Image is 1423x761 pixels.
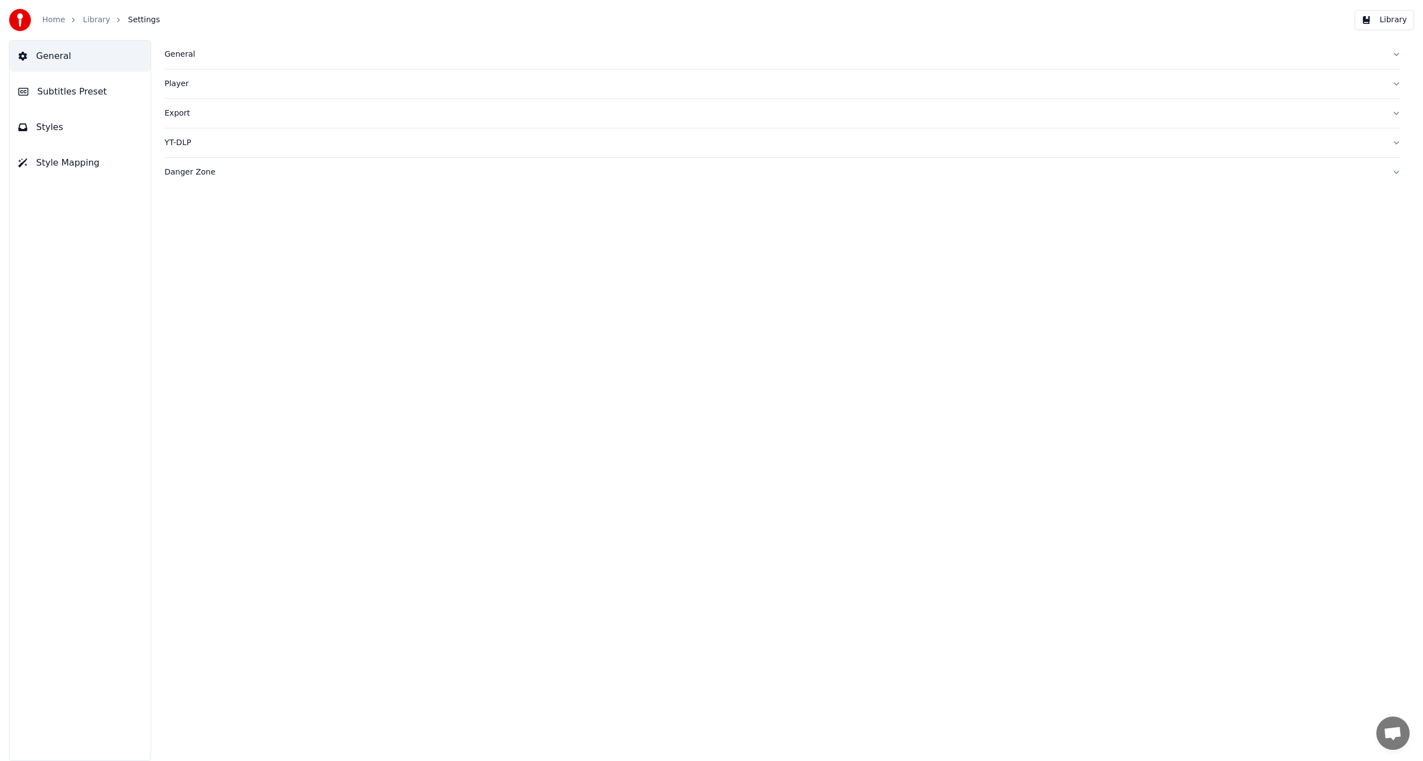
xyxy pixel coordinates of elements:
[1355,10,1414,30] button: Library
[165,158,1401,187] button: Danger Zone
[165,49,1383,60] div: General
[9,112,151,143] button: Styles
[42,14,160,26] nav: breadcrumb
[165,99,1401,128] button: Export
[165,78,1383,89] div: Player
[165,128,1401,157] button: YT-DLP
[9,41,151,72] button: General
[1376,717,1410,750] a: 채팅 열기
[37,85,107,98] span: Subtitles Preset
[36,156,99,170] span: Style Mapping
[165,167,1383,178] div: Danger Zone
[36,49,71,63] span: General
[9,9,31,31] img: youka
[165,40,1401,69] button: General
[9,147,151,178] button: Style Mapping
[42,14,65,26] a: Home
[165,108,1383,119] div: Export
[83,14,110,26] a: Library
[9,76,151,107] button: Subtitles Preset
[36,121,63,134] span: Styles
[165,137,1383,148] div: YT-DLP
[165,69,1401,98] button: Player
[128,14,160,26] span: Settings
